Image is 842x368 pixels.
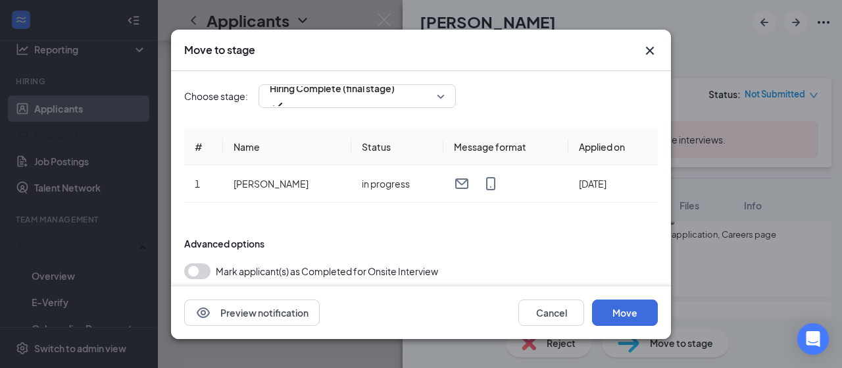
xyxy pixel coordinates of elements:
span: Choose stage: [184,89,248,103]
td: [PERSON_NAME] [223,165,351,203]
button: EyePreview notification [184,299,320,325]
th: Applied on [568,129,658,165]
td: in progress [351,165,443,203]
div: Open Intercom Messenger [797,323,829,355]
svg: Checkmark [270,98,285,114]
th: # [184,129,223,165]
button: Close [642,43,658,59]
button: Move [592,299,658,325]
span: 1 [195,178,200,190]
span: Mark applicant(s) as Completed for Onsite Interview [216,263,438,279]
span: Hiring Complete (final stage) [270,78,395,98]
th: Status [351,129,443,165]
div: Advanced options [184,237,658,250]
svg: Cross [642,43,658,59]
th: Name [223,129,351,165]
svg: Eye [195,304,211,320]
td: [DATE] [568,165,658,203]
svg: MobileSms [483,176,499,192]
svg: Email [454,176,470,192]
h3: Move to stage [184,43,255,57]
button: Cancel [518,299,584,325]
th: Message format [443,129,568,165]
